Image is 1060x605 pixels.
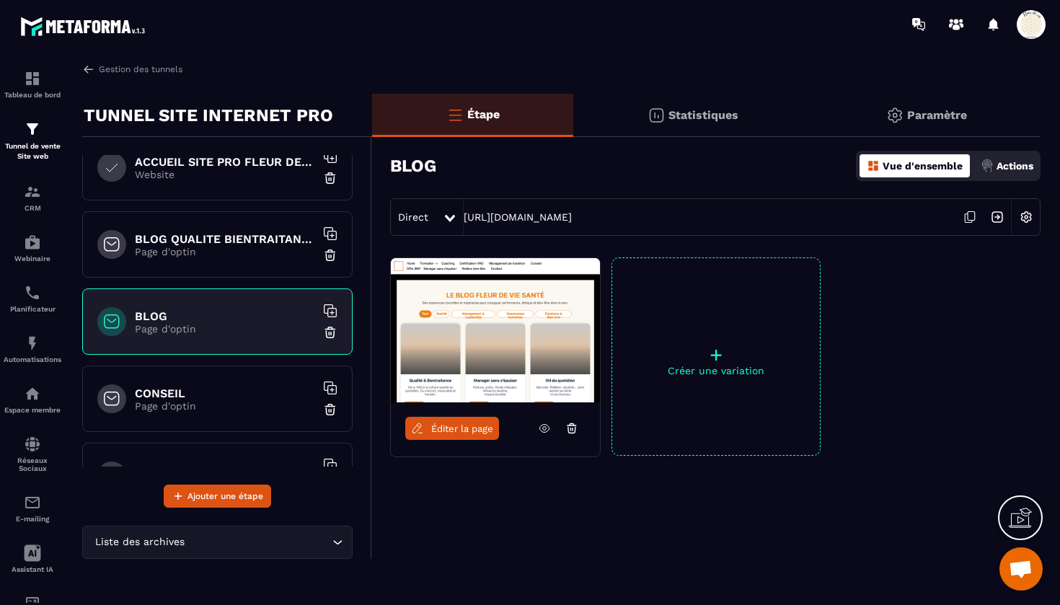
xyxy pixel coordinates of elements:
[4,305,61,313] p: Planificateur
[24,183,41,200] img: formation
[24,120,41,138] img: formation
[4,223,61,273] a: automationsautomationsWebinaire
[612,345,820,365] p: +
[135,232,315,246] h6: BLOG QUALITE BIENTRAITANCE
[24,385,41,402] img: automations
[981,159,994,172] img: actions.d6e523a2.png
[164,485,271,508] button: Ajouter une étape
[4,110,61,172] a: formationformationTunnel de vente Site web
[668,108,738,122] p: Statistiques
[4,456,61,472] p: Réseaux Sociaux
[390,156,436,176] h3: BLOG
[84,101,333,130] p: TUNNEL SITE INTERNET PRO
[4,534,61,584] a: Assistant IA
[4,324,61,374] a: automationsautomationsAutomatisations
[4,91,61,99] p: Tableau de bord
[4,204,61,212] p: CRM
[24,234,41,251] img: automations
[446,106,464,123] img: bars-o.4a397970.svg
[431,423,493,434] span: Éditer la page
[464,211,572,223] a: [URL][DOMAIN_NAME]
[20,13,150,40] img: logo
[24,335,41,352] img: automations
[82,63,182,76] a: Gestion des tunnels
[883,160,963,172] p: Vue d'ensemble
[984,203,1011,231] img: arrow-next.bcc2205e.svg
[886,107,904,124] img: setting-gr.5f69749f.svg
[135,309,315,323] h6: BLOG
[4,356,61,363] p: Automatisations
[24,284,41,301] img: scheduler
[4,172,61,223] a: formationformationCRM
[4,515,61,523] p: E-mailing
[323,171,337,185] img: trash
[135,464,315,477] h6: FORMATION
[4,255,61,262] p: Webinaire
[4,565,61,573] p: Assistant IA
[4,406,61,414] p: Espace membre
[92,534,187,550] span: Liste des archives
[612,365,820,376] p: Créer une variation
[907,108,967,122] p: Paramètre
[4,141,61,162] p: Tunnel de vente Site web
[323,402,337,417] img: trash
[648,107,665,124] img: stats.20deebd0.svg
[24,494,41,511] img: email
[187,534,329,550] input: Search for option
[24,436,41,453] img: social-network
[4,483,61,534] a: emailemailE-mailing
[323,248,337,262] img: trash
[867,159,880,172] img: dashboard-orange.40269519.svg
[4,59,61,110] a: formationformationTableau de bord
[187,489,263,503] span: Ajouter une étape
[135,387,315,400] h6: CONSEIL
[135,323,315,335] p: Page d'optin
[4,374,61,425] a: automationsautomationsEspace membre
[398,211,428,223] span: Direct
[82,63,95,76] img: arrow
[997,160,1033,172] p: Actions
[1012,203,1040,231] img: setting-w.858f3a88.svg
[24,70,41,87] img: formation
[405,417,499,440] a: Éditer la page
[135,169,315,180] p: Website
[135,155,315,169] h6: ACCUEIL SITE PRO FLEUR DE VIE
[4,425,61,483] a: social-networksocial-networkRéseaux Sociaux
[391,258,600,402] img: image
[4,273,61,324] a: schedulerschedulerPlanificateur
[999,547,1043,591] div: Ouvrir le chat
[135,400,315,412] p: Page d'optin
[135,246,315,257] p: Page d'optin
[467,107,500,121] p: Étape
[323,325,337,340] img: trash
[82,526,353,559] div: Search for option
